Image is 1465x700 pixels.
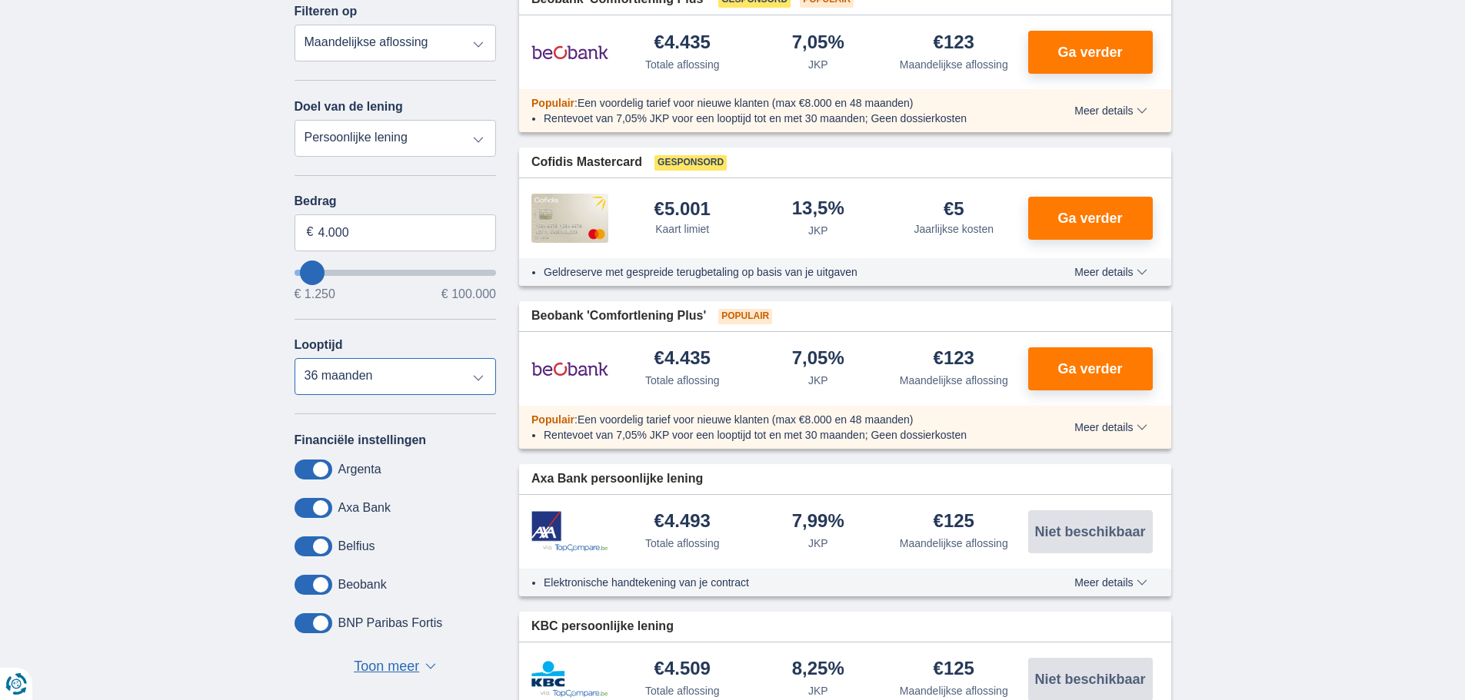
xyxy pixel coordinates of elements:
[1057,362,1122,376] span: Ga verder
[531,413,574,426] span: Populair
[531,33,608,71] img: product.pl.alt Beobank
[338,501,391,515] label: Axa Bank
[338,616,443,630] label: BNP Paribas Fortis
[531,470,703,488] span: Axa Bank persoonlijke lening
[1057,211,1122,225] span: Ga verder
[544,111,1018,126] li: Rentevoet van 7,05% JKP voor een looptijd tot en met 30 maanden; Geen dossierkosten
[914,221,994,237] div: Jaarlijkse kosten
[519,412,1030,427] div: :
[1063,576,1158,589] button: Meer details
[934,33,974,54] div: €123
[934,659,974,680] div: €125
[295,100,403,114] label: Doel van de lening
[808,223,828,238] div: JKP
[934,349,974,370] div: €123
[1028,347,1153,390] button: Ga verder
[338,578,387,592] label: Beobank
[349,656,441,678] button: Toon meer ▼
[544,427,1018,443] li: Rentevoet van 7,05% JKP voor een looptijd tot en met 30 maanden; Geen dossierkosten
[578,97,914,109] span: Een voordelig tarief voor nieuwe klanten (max €8.000 en 48 maanden)
[531,511,608,552] img: product.pl.alt Axa Bank
[944,200,964,218] div: €5
[718,309,772,324] span: Populair
[645,373,720,388] div: Totale aflossing
[654,512,711,532] div: €4.493
[792,349,844,370] div: 7,05%
[808,683,828,698] div: JKP
[441,288,496,300] span: € 100.000
[354,657,419,677] span: Toon meer
[1034,672,1145,686] span: Niet beschikbaar
[1063,105,1158,117] button: Meer details
[792,199,844,220] div: 13,5%
[1074,422,1147,433] span: Meer details
[654,155,727,171] span: Gesponsord
[295,270,497,276] input: wantToBorrow
[295,288,335,300] span: € 1.250
[531,154,642,171] span: Cofidis Mastercard
[531,661,608,698] img: product.pl.alt KBC
[934,512,974,532] div: €125
[900,373,1008,388] div: Maandelijkse aflossing
[645,57,720,72] div: Totale aflossing
[808,373,828,388] div: JKP
[645,536,720,551] div: Totale aflossing
[531,194,608,243] img: product.pl.alt Cofidis CC
[544,264,1018,280] li: Geldreserve met gespreide terugbetaling op basis van je uitgaven
[792,512,844,532] div: 7,99%
[655,221,709,237] div: Kaart limiet
[1034,525,1145,539] span: Niet beschikbaar
[1074,105,1147,116] span: Meer details
[1074,267,1147,277] span: Meer details
[295,5,358,18] label: Filteren op
[295,433,427,447] label: Financiële instellingen
[338,463,381,476] label: Argenta
[1057,45,1122,59] span: Ga verder
[808,536,828,551] div: JKP
[307,224,314,241] span: €
[519,95,1030,111] div: :
[425,663,436,669] span: ▼
[1028,510,1153,553] button: Niet beschikbaar
[645,683,720,698] div: Totale aflossing
[1028,197,1153,240] button: Ga verder
[1063,266,1158,278] button: Meer details
[1074,577,1147,588] span: Meer details
[531,307,706,325] span: Beobank 'Comfortlening Plus'
[338,539,375,553] label: Belfius
[792,659,844,680] div: 8,25%
[1063,421,1158,433] button: Meer details
[578,413,914,426] span: Een voordelig tarief voor nieuwe klanten (max €8.000 en 48 maanden)
[1028,31,1153,74] button: Ga verder
[900,683,1008,698] div: Maandelijkse aflossing
[654,349,711,370] div: €4.435
[531,97,574,109] span: Populair
[531,350,608,388] img: product.pl.alt Beobank
[900,536,1008,551] div: Maandelijkse aflossing
[295,338,343,352] label: Looptijd
[654,200,711,218] div: €5.001
[654,659,711,680] div: €4.509
[654,33,711,54] div: €4.435
[792,33,844,54] div: 7,05%
[808,57,828,72] div: JKP
[544,575,1018,590] li: Elektronische handtekening van je contract
[295,194,497,208] label: Bedrag
[900,57,1008,72] div: Maandelijkse aflossing
[531,618,674,635] span: KBC persoonlijke lening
